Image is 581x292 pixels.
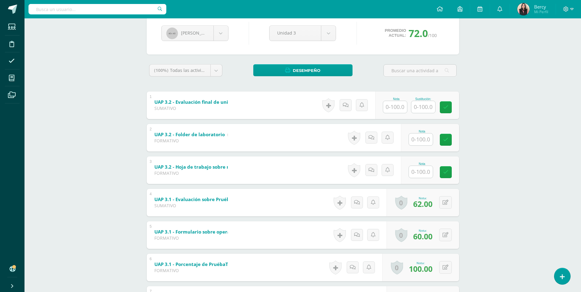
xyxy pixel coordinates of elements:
[154,138,228,144] div: FORMATIVO
[181,30,215,36] span: [PERSON_NAME]
[149,65,222,76] a: (100%)Todas las actividades de esta unidad
[411,97,436,101] div: Sustitución:
[391,260,403,275] a: 0
[409,133,433,145] input: 0-100.0
[383,97,410,101] div: Nota
[409,264,432,274] span: 100.00
[166,28,178,39] img: 40x40
[253,64,353,76] a: Desempeño
[154,131,225,137] b: UAP 3.2 - Folder de laboratorio
[154,164,260,170] b: UAP 3.2 - Hoja de trabajo sobre matriz inversa
[154,229,278,235] b: UAP 3.1 - Formulario sobre operaciones con renglones
[293,65,320,76] span: Desempeño
[154,97,370,107] a: UAP 3.2 - Evaluación final de unidad sobre algebra de matrices y matriz inversa
[154,261,228,267] b: UAP 3.1 - Porcentaje de PruébaT
[162,26,228,41] a: [PERSON_NAME]
[409,130,436,133] div: Nota
[270,26,336,41] a: Unidad 3
[385,28,406,38] span: Promedio actual:
[384,65,456,77] input: Buscar una actividad aquí...
[383,101,407,113] input: 0-100.0
[154,105,228,111] div: SUMATIVO
[409,162,436,166] div: Nota
[409,261,432,265] div: Nota:
[413,231,432,241] span: 60.00
[227,131,257,137] strong: (Sobre 100.0)
[154,99,338,105] b: UAP 3.2 - Evaluación final de unidad sobre algebra de matrices y matriz inversa
[411,101,435,113] input: 0-100.0
[409,166,433,178] input: 0-100.0
[154,203,228,208] div: SUMATIVO
[154,227,310,237] a: UAP 3.1 - Formulario sobre operaciones con renglones
[395,228,407,242] a: 0
[28,4,166,14] input: Busca un usuario...
[170,67,246,73] span: Todas las actividades de esta unidad
[154,195,267,204] a: UAP 3.1 - Evaluación sobre PruébaT
[413,196,432,200] div: Nota:
[154,130,257,140] a: UAP 3.2 - Folder de laboratorio (Sobre 100.0)
[534,4,548,10] span: Bercy
[154,196,235,202] b: UAP 3.1 - Evaluación sobre PruébaT
[413,228,432,233] div: Nota:
[534,9,548,14] span: Mi Perfil
[154,162,292,172] a: UAP 3.2 - Hoja de trabajo sobre matriz inversa
[154,260,260,269] a: UAP 3.1 - Porcentaje de PruébaT
[413,199,432,209] span: 62.00
[517,3,530,15] img: fb56935bba63daa7fe05cf2484700457.png
[409,27,428,40] span: 72.0
[428,32,437,38] span: /100
[395,196,407,210] a: 0
[277,26,313,40] span: Unidad 3
[154,67,168,73] span: (100%)
[154,235,228,241] div: FORMATIVO
[154,268,228,273] div: FORMATIVO
[154,170,228,176] div: FORMATIVO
